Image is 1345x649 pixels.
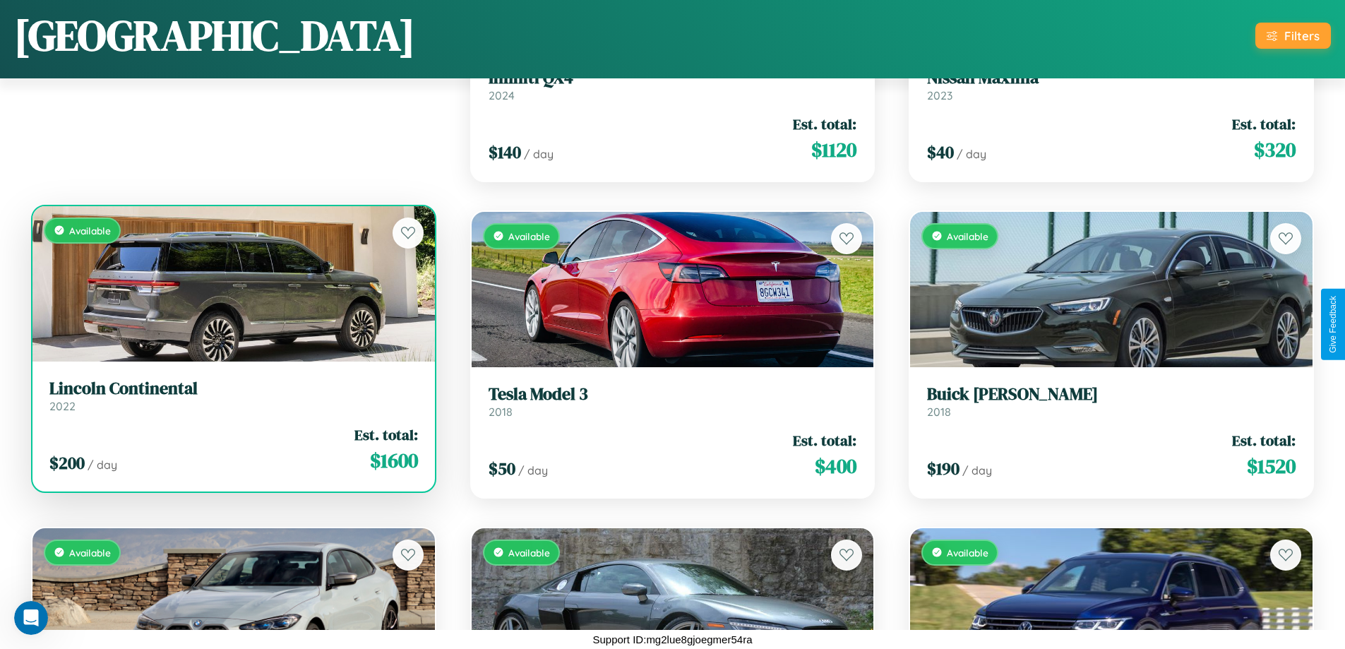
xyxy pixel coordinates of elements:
a: Nissan Maxima2023 [927,68,1296,102]
span: Est. total: [354,424,418,445]
span: / day [518,463,548,477]
span: $ 200 [49,451,85,475]
div: Filters [1284,28,1320,43]
span: $ 190 [927,457,960,480]
span: Est. total: [793,114,856,134]
h3: Tesla Model 3 [489,384,857,405]
span: $ 1600 [370,446,418,475]
span: / day [957,147,986,161]
span: $ 50 [489,457,515,480]
span: $ 140 [489,141,521,164]
span: / day [88,458,117,472]
span: 2018 [927,405,951,419]
span: $ 400 [815,452,856,480]
span: 2023 [927,88,952,102]
h1: [GEOGRAPHIC_DATA] [14,6,415,64]
span: / day [962,463,992,477]
button: Filters [1255,23,1331,49]
h3: Nissan Maxima [927,68,1296,88]
span: Available [69,547,111,559]
h3: Lincoln Continental [49,379,418,399]
h3: Infiniti QX4 [489,68,857,88]
span: $ 1120 [811,136,856,164]
span: 2018 [489,405,513,419]
span: Est. total: [1232,114,1296,134]
p: Support ID: mg2lue8gjoegmer54ra [593,630,753,649]
span: Available [947,547,988,559]
a: Buick [PERSON_NAME]2018 [927,384,1296,419]
span: 2022 [49,399,76,413]
a: Infiniti QX42024 [489,68,857,102]
iframe: Intercom live chat [14,601,48,635]
span: / day [524,147,554,161]
span: Available [508,230,550,242]
div: Give Feedback [1328,296,1338,353]
h3: Buick [PERSON_NAME] [927,384,1296,405]
a: Tesla Model 32018 [489,384,857,419]
span: 2024 [489,88,515,102]
a: Lincoln Continental2022 [49,379,418,413]
span: Available [947,230,988,242]
span: $ 40 [927,141,954,164]
span: Available [69,225,111,237]
span: Available [508,547,550,559]
span: $ 1520 [1247,452,1296,480]
span: Est. total: [793,430,856,451]
span: $ 320 [1254,136,1296,164]
span: Est. total: [1232,430,1296,451]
